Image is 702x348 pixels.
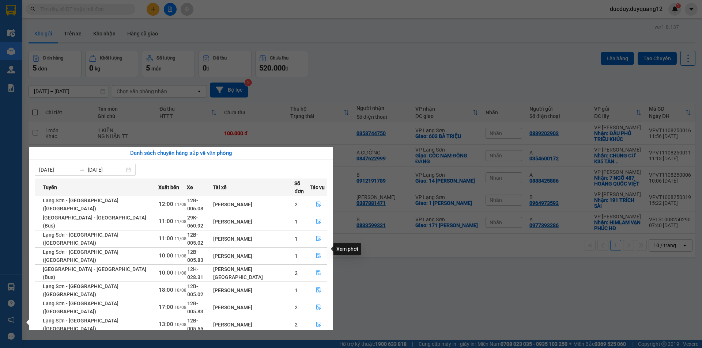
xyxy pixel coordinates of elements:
[158,183,179,191] span: Xuất bến
[187,266,203,280] span: 12H-028.31
[295,219,298,225] span: 1
[213,252,294,260] div: [PERSON_NAME]
[316,322,321,328] span: file-done
[159,269,173,276] span: 10:00
[174,288,186,293] span: 10/08
[174,271,186,276] span: 11/08
[213,200,294,209] div: [PERSON_NAME]
[159,304,173,310] span: 17:00
[316,270,321,276] span: file-done
[43,198,118,211] span: Lạng Sơn - [GEOGRAPHIC_DATA] ([GEOGRAPHIC_DATA])
[43,318,118,332] span: Lạng Sơn - [GEOGRAPHIC_DATA] ([GEOGRAPHIC_DATA])
[159,252,173,259] span: 10:00
[174,253,186,259] span: 11/08
[295,322,298,328] span: 2
[213,235,294,243] div: [PERSON_NAME]
[174,322,186,327] span: 10/08
[310,302,327,313] button: file-done
[294,179,309,195] span: Số đơn
[316,219,321,225] span: file-done
[295,305,298,310] span: 2
[187,183,193,191] span: Xe
[316,253,321,259] span: file-done
[174,219,186,224] span: 11/08
[295,287,298,293] span: 1
[316,287,321,293] span: file-done
[43,232,118,246] span: Lạng Sơn - [GEOGRAPHIC_DATA] ([GEOGRAPHIC_DATA])
[295,270,298,276] span: 2
[295,253,298,259] span: 1
[310,319,327,330] button: file-done
[174,236,186,241] span: 11/08
[310,250,327,262] button: file-done
[43,266,146,280] span: [GEOGRAPHIC_DATA] - [GEOGRAPHIC_DATA] (Bus)
[88,166,125,174] input: Đến ngày
[316,236,321,242] span: file-done
[159,321,173,328] span: 13:00
[79,167,85,173] span: swap-right
[187,318,203,332] span: 12B-005.55
[310,216,327,227] button: file-done
[159,235,173,242] span: 11:00
[316,202,321,207] span: file-done
[310,284,327,296] button: file-done
[333,243,361,255] div: Xem phơi
[159,201,173,207] span: 12:00
[35,149,327,158] div: Danh sách chuyến hàng sắp về văn phòng
[310,267,327,279] button: file-done
[213,286,294,294] div: [PERSON_NAME]
[310,233,327,245] button: file-done
[43,283,118,297] span: Lạng Sơn - [GEOGRAPHIC_DATA] ([GEOGRAPHIC_DATA])
[159,287,173,293] span: 18:00
[43,215,146,229] span: [GEOGRAPHIC_DATA] - [GEOGRAPHIC_DATA] (Bus)
[310,199,327,210] button: file-done
[316,305,321,310] span: file-done
[213,218,294,226] div: [PERSON_NAME]
[213,265,294,281] div: [PERSON_NAME][GEOGRAPHIC_DATA]
[79,167,85,173] span: to
[295,202,298,207] span: 2
[43,301,118,314] span: Lạng Sơn - [GEOGRAPHIC_DATA] ([GEOGRAPHIC_DATA])
[159,218,173,225] span: 11:00
[174,202,186,207] span: 11/08
[174,305,186,310] span: 10/08
[310,183,325,191] span: Tác vụ
[187,198,203,211] span: 12B-006.08
[187,283,203,297] span: 12B-005.02
[187,301,203,314] span: 12B-005.83
[295,236,298,242] span: 1
[187,249,203,263] span: 12B-005.83
[43,249,118,263] span: Lạng Sơn - [GEOGRAPHIC_DATA] ([GEOGRAPHIC_DATA])
[213,321,294,329] div: [PERSON_NAME]
[213,183,227,191] span: Tài xế
[187,232,203,246] span: 12B-005.02
[213,303,294,311] div: [PERSON_NAME]
[43,183,57,191] span: Tuyến
[187,215,203,229] span: 29K-060.92
[39,166,76,174] input: Từ ngày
